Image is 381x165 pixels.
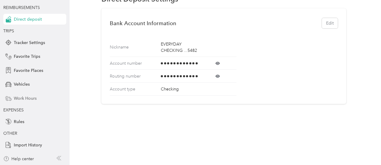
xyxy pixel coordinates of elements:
[14,142,42,148] span: Import History
[110,60,161,66] span: Account number
[14,95,37,102] span: Work Hours
[322,18,338,28] button: Edit
[161,42,197,53] span: EVERYDAY CHECKING ...5482
[14,81,30,87] span: Vehicles
[161,87,179,92] span: Checking
[110,44,161,50] span: Nickname
[14,67,43,74] span: Favorite Places
[14,119,24,125] span: Rules
[3,5,40,10] span: REIMBURSEMENTS
[347,131,381,165] iframe: Everlance-gr Chat Button Frame
[14,53,40,60] span: Favorite Trips
[3,156,34,162] button: Help center
[3,131,17,136] span: OTHER
[3,28,14,34] span: TRIPS
[110,86,161,92] span: Account type
[3,108,24,113] span: EXPENSES
[14,16,42,22] span: Direct deposit
[110,73,161,79] span: Routing number
[14,40,45,46] span: Tracker Settings
[110,20,176,26] h2: Bank Account Information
